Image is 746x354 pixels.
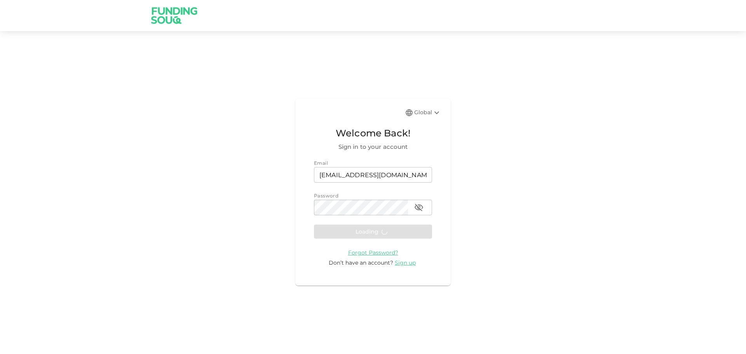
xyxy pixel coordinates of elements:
[314,160,328,166] span: Email
[314,193,338,199] span: Password
[314,142,432,152] span: Sign in to your account
[329,259,393,266] span: Don’t have an account?
[314,200,408,215] input: password
[314,167,432,183] input: email
[314,126,432,141] span: Welcome Back!
[348,249,398,256] a: Forgot Password?
[414,108,441,117] div: Global
[395,259,416,266] span: Sign up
